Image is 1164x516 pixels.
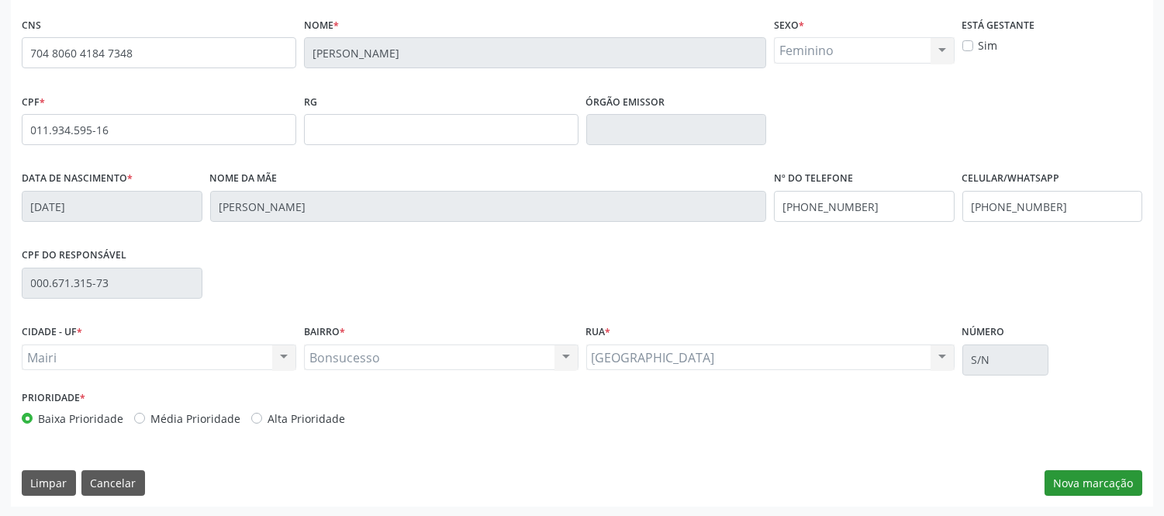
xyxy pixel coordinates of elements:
label: Alta Prioridade [268,410,345,427]
label: Rua [586,320,611,345]
label: Número [962,320,1005,345]
label: Nº do Telefone [774,167,853,191]
input: __/__/____ [22,191,202,222]
label: CIDADE - UF [22,320,82,345]
button: Cancelar [81,470,145,497]
label: Sexo [774,13,804,37]
label: Nome [304,13,339,37]
label: CNS [22,13,41,37]
label: Sim [979,37,998,54]
label: CPF [22,90,45,114]
label: Data de nascimento [22,167,133,191]
label: Média Prioridade [150,410,240,427]
button: Limpar [22,470,76,497]
label: Está gestante [962,13,1035,37]
label: BAIRRO [304,320,345,345]
label: Celular/WhatsApp [962,167,1060,191]
label: Nome da mãe [210,167,278,191]
input: (__) _____-_____ [962,191,1143,222]
label: Órgão emissor [586,90,665,114]
label: Prioridade [22,386,85,410]
input: (__) _____-_____ [774,191,955,222]
button: Nova marcação [1045,470,1142,497]
label: Baixa Prioridade [38,410,123,427]
input: ___.___.___-__ [22,268,202,299]
label: RG [304,90,317,114]
label: CPF do responsável [22,244,126,268]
